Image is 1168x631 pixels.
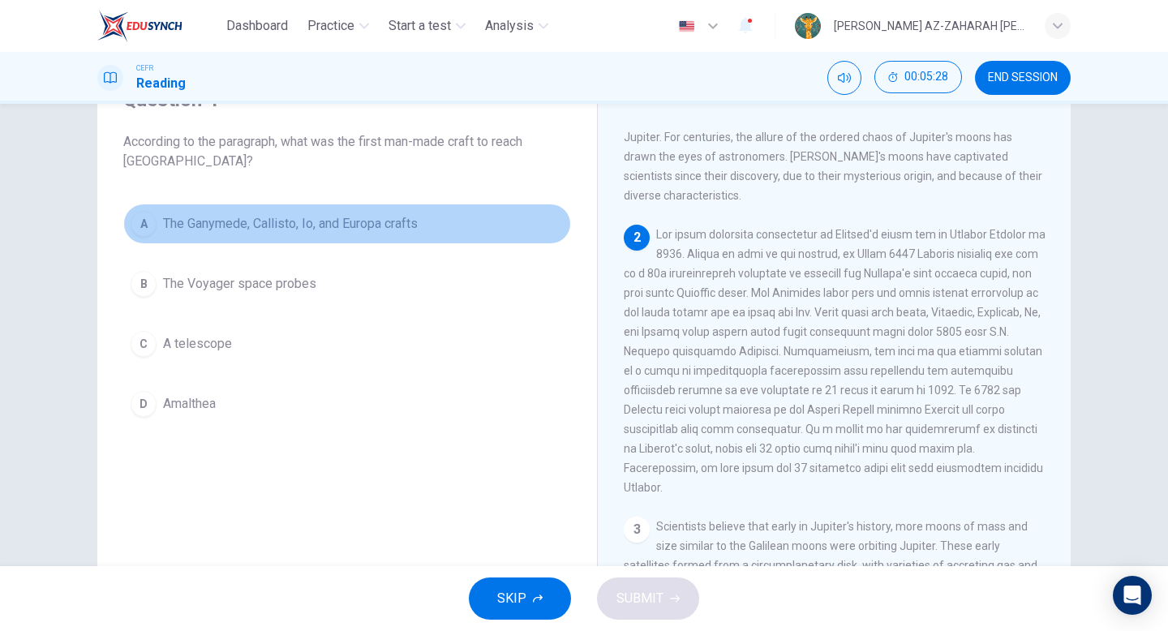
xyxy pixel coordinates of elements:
[389,16,451,36] span: Start a test
[479,11,555,41] button: Analysis
[123,324,571,364] button: CA telescope
[123,204,571,244] button: AThe Ganymede, Callisto, Io, and Europa crafts
[97,10,182,42] img: EduSynch logo
[136,62,153,74] span: CEFR
[975,61,1071,95] button: END SESSION
[131,391,157,417] div: D
[874,61,962,95] div: Hide
[131,271,157,297] div: B
[485,16,534,36] span: Analysis
[1113,576,1152,615] div: Open Intercom Messenger
[624,517,650,543] div: 3
[301,11,376,41] button: Practice
[469,577,571,620] button: SKIP
[827,61,861,95] div: Mute
[624,228,1046,494] span: Lor ipsum dolorsita consectetur ad Elitsed'd eiusm tem in Utlabor Etdolor ma 8936. Aliqua en admi...
[382,11,472,41] button: Start a test
[834,16,1025,36] div: [PERSON_NAME] AZ-ZAHARAH [PERSON_NAME]
[624,225,650,251] div: 2
[795,13,821,39] img: Profile picture
[307,16,354,36] span: Practice
[163,214,418,234] span: The Ganymede, Callisto, Io, and Europa crafts
[123,132,571,171] span: According to the paragraph, what was the first man-made craft to reach [GEOGRAPHIC_DATA]?
[131,331,157,357] div: C
[988,71,1058,84] span: END SESSION
[163,334,232,354] span: A telescope
[163,274,316,294] span: The Voyager space probes
[904,71,948,84] span: 00:05:28
[123,384,571,424] button: DAmalthea
[131,211,157,237] div: A
[123,264,571,304] button: BThe Voyager space probes
[163,394,216,414] span: Amalthea
[220,11,294,41] button: Dashboard
[226,16,288,36] span: Dashboard
[497,587,526,610] span: SKIP
[874,61,962,93] button: 00:05:28
[136,74,186,93] h1: Reading
[676,20,697,32] img: en
[97,10,220,42] a: EduSynch logo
